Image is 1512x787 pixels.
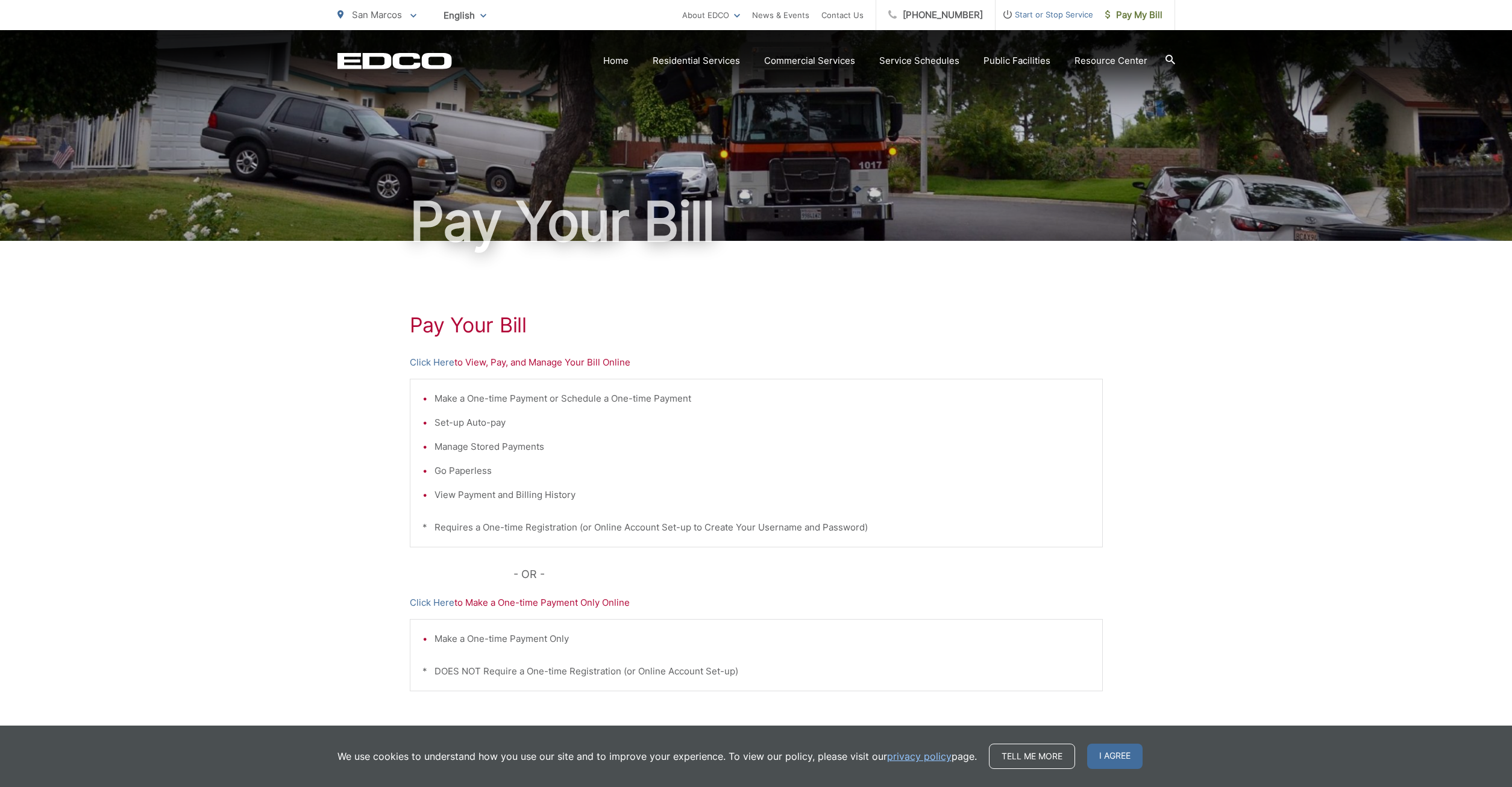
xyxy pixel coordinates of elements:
[352,9,402,20] span: San Marcos
[434,464,1090,478] li: Go Paperless
[410,355,454,370] a: Click Here
[764,54,855,68] a: Commercial Services
[1074,54,1147,68] a: Resource Center
[513,565,1103,583] p: - OR -
[434,632,1090,646] li: Make a One-time Payment Only
[887,749,952,764] a: privacy policy
[603,54,629,68] a: Home
[879,54,959,68] a: Service Schedules
[1105,8,1162,22] span: Pay My Bill
[410,355,1103,370] p: to View, Pay, and Manage Your Bill Online
[983,54,1050,68] a: Public Facilities
[752,8,809,22] a: News & Events
[434,391,1090,406] li: Make a One-time Payment or Schedule a One-time Payment
[434,5,495,26] span: English
[337,52,452,69] a: EDCD logo. Return to the homepage.
[434,488,1090,502] li: View Payment and Billing History
[410,596,1103,610] p: to Make a One-time Payment Only Online
[410,596,454,610] a: Click Here
[337,749,977,764] p: We use cookies to understand how you use our site and to improve your experience. To view our pol...
[410,313,1103,337] h1: Pay Your Bill
[434,415,1090,430] li: Set-up Auto-pay
[682,8,740,22] a: About EDCO
[337,191,1175,252] h1: Pay Your Bill
[1087,744,1143,769] span: I agree
[989,744,1075,769] a: Tell me more
[434,440,1090,454] li: Manage Stored Payments
[422,520,1090,535] p: * Requires a One-time Registration (or Online Account Set-up to Create Your Username and Password)
[821,8,864,22] a: Contact Us
[653,54,740,68] a: Residential Services
[422,664,1090,679] p: * DOES NOT Require a One-time Registration (or Online Account Set-up)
